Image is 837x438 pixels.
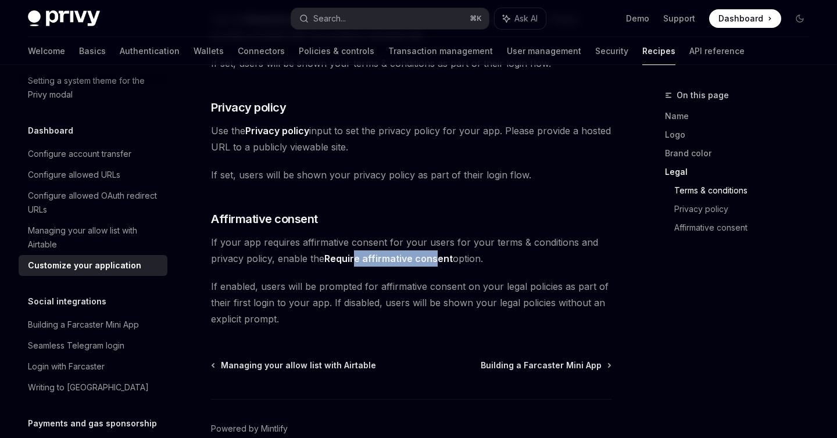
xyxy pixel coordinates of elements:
[495,8,546,29] button: Ask AI
[211,167,611,183] span: If set, users will be shown your privacy policy as part of their login flow.
[718,13,763,24] span: Dashboard
[28,318,139,332] div: Building a Farcaster Mini App
[28,417,157,430] h5: Payments and gas sponsorship
[313,12,346,26] div: Search...
[677,88,729,102] span: On this page
[211,99,286,116] span: Privacy policy
[507,37,581,65] a: User management
[299,37,374,65] a: Policies & controls
[324,253,453,264] strong: Require affirmative consent
[470,14,482,23] span: ⌘ K
[19,356,167,377] a: Login with Farcaster
[291,8,488,29] button: Search...⌘K
[28,380,149,394] div: Writing to [GEOGRAPHIC_DATA]
[19,164,167,185] a: Configure allowed URLs
[19,185,167,220] a: Configure allowed OAuth redirect URLs
[388,37,493,65] a: Transaction management
[665,125,818,144] a: Logo
[514,13,538,24] span: Ask AI
[194,37,224,65] a: Wallets
[665,107,818,125] a: Name
[211,423,288,435] a: Powered by Mintlify
[28,10,100,27] img: dark logo
[626,13,649,24] a: Demo
[28,37,65,65] a: Welcome
[221,360,376,371] span: Managing your allow list with Airtable
[791,9,809,28] button: Toggle dark mode
[211,211,318,227] span: Affirmative consent
[19,255,167,276] a: Customize your application
[212,360,376,371] a: Managing your allow list with Airtable
[674,181,818,200] a: Terms & conditions
[19,377,167,398] a: Writing to [GEOGRAPHIC_DATA]
[665,144,818,163] a: Brand color
[19,143,167,164] a: Configure account transfer
[663,13,695,24] a: Support
[28,259,141,272] div: Customize your application
[28,168,120,182] div: Configure allowed URLs
[28,295,106,308] h5: Social integrations
[28,147,131,161] div: Configure account transfer
[19,220,167,255] a: Managing your allow list with Airtable
[481,360,610,371] a: Building a Farcaster Mini App
[28,339,124,353] div: Seamless Telegram login
[642,37,675,65] a: Recipes
[211,278,611,327] span: If enabled, users will be prompted for affirmative consent on your legal policies as part of thei...
[689,37,745,65] a: API reference
[238,37,285,65] a: Connectors
[28,189,160,217] div: Configure allowed OAuth redirect URLs
[19,70,167,105] a: Setting a system theme for the Privy modal
[28,360,105,374] div: Login with Farcaster
[674,218,818,237] a: Affirmative consent
[28,224,160,252] div: Managing your allow list with Airtable
[19,314,167,335] a: Building a Farcaster Mini App
[19,335,167,356] a: Seamless Telegram login
[28,124,73,138] h5: Dashboard
[120,37,180,65] a: Authentication
[245,125,309,137] strong: Privacy policy
[211,123,611,155] span: Use the input to set the privacy policy for your app. Please provide a hosted URL to a publicly v...
[709,9,781,28] a: Dashboard
[674,200,818,218] a: Privacy policy
[211,234,611,267] span: If your app requires affirmative consent for your users for your terms & conditions and privacy p...
[481,360,602,371] span: Building a Farcaster Mini App
[595,37,628,65] a: Security
[28,74,160,102] div: Setting a system theme for the Privy modal
[665,163,818,181] a: Legal
[79,37,106,65] a: Basics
